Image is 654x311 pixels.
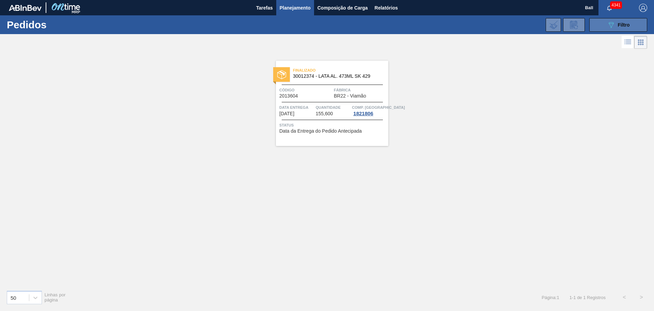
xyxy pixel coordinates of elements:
button: > [633,289,650,306]
button: Filtro [589,18,647,32]
span: Finalizado [293,67,388,74]
span: 22/08/2025 [279,111,294,116]
span: BR22 - Viamão [334,93,366,99]
span: Linhas por página [45,292,66,302]
span: Data da Entrega do Pedido Antecipada [279,129,362,134]
span: Data entrega [279,104,314,111]
span: Status [279,122,387,129]
span: Quantidade [316,104,351,111]
h1: Pedidos [7,21,109,29]
a: Comp. [GEOGRAPHIC_DATA]1821806 [352,104,387,116]
a: statusFinalizado30012374 - LATA AL. 473ML SK 429Código2013604FábricaBR22 - ViamãoData entrega[DAT... [266,61,388,146]
button: < [616,289,633,306]
div: Solicitação de Revisão de Pedidos [563,18,585,32]
span: Relatórios [375,4,398,12]
img: status [277,70,286,79]
span: Filtro [618,22,630,28]
span: 155,600 [316,111,333,116]
div: Visão em Lista [622,36,634,49]
span: 30012374 - LATA AL. 473ML SK 429 [293,74,383,79]
span: 1 - 1 de 1 Registros [570,295,606,300]
span: Composição de Carga [317,4,368,12]
img: Logout [639,4,647,12]
span: 4341 [610,1,622,9]
div: 1821806 [352,111,374,116]
span: Planejamento [280,4,311,12]
span: Página : 1 [542,295,559,300]
div: Visão em Cards [634,36,647,49]
div: Importar Negociações dos Pedidos [546,18,561,32]
span: Comp. Carga [352,104,405,111]
span: Fábrica [334,87,387,93]
span: Código [279,87,332,93]
span: 2013604 [279,93,298,99]
img: TNhmsLtSVTkK8tSr43FrP2fwEKptu5GPRR3wAAAABJRU5ErkJggg== [9,5,42,11]
span: Tarefas [256,4,273,12]
button: Notificações [598,3,620,13]
div: 50 [11,295,16,300]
